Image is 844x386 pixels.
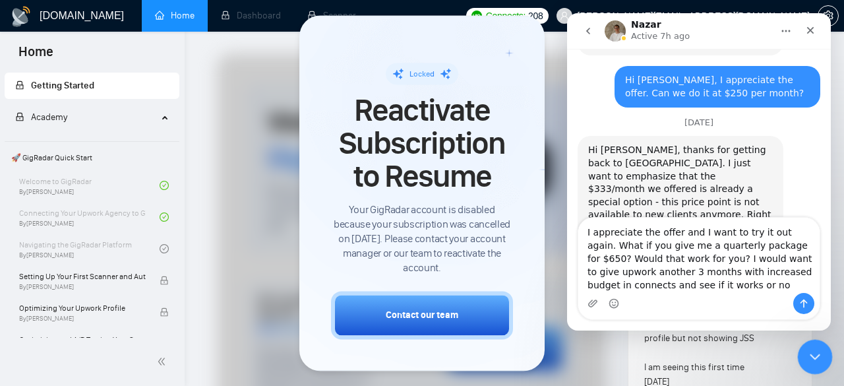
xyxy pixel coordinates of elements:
iframe: Intercom live chat [567,13,831,331]
span: double-left [157,355,170,368]
span: 208 [528,9,543,23]
button: Send a message… [226,280,247,301]
span: lock [160,276,169,285]
button: setting [818,5,839,26]
span: lock [15,80,24,90]
div: Hi [PERSON_NAME], thanks for getting back to [GEOGRAPHIC_DATA]. I just want to emphasize that the... [11,123,216,307]
span: By [PERSON_NAME] [19,315,146,323]
span: Getting Started [31,80,94,91]
span: check-circle [160,212,169,222]
span: Your GigRadar account is disabled because your subscription was cancelled on [DATE]. Please conta... [331,203,513,275]
span: Academy [15,112,67,123]
span: lock [15,112,24,121]
div: Hi [PERSON_NAME], thanks for getting back to [GEOGRAPHIC_DATA]. I just want to emphasize that the... [21,131,206,260]
span: 🚀 GigRadar Quick Start [6,145,178,171]
span: lock [160,307,169,317]
div: Contact our team [386,308,458,322]
img: logo [11,6,32,27]
button: Contact our team [331,291,513,339]
button: Upload attachment [20,285,31,296]
iframe: Intercom live chat [798,340,833,375]
span: check-circle [160,244,169,253]
span: user [560,11,569,20]
span: check-circle [160,181,169,190]
span: By [PERSON_NAME] [19,283,146,291]
button: Emoji picker [42,285,52,296]
span: Reactivate Subscription to Resume [331,94,513,193]
a: setting [818,11,839,21]
span: Setting Up Your First Scanner and Auto-Bidder [19,270,146,283]
textarea: Message… [11,205,253,280]
span: Locked [409,69,435,79]
img: upwork-logo.png [471,11,482,21]
span: Home [8,42,64,70]
div: Nazar says… [11,123,253,336]
span: Optimizing Your Upwork Profile [19,302,146,315]
a: homeHome [155,10,195,21]
li: Getting Started [5,73,179,99]
span: Connects: [486,9,526,23]
span: setting [818,11,838,21]
span: Optimizing and A/B Testing Your Scanner for Better Results [19,333,146,346]
span: Academy [31,112,67,123]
